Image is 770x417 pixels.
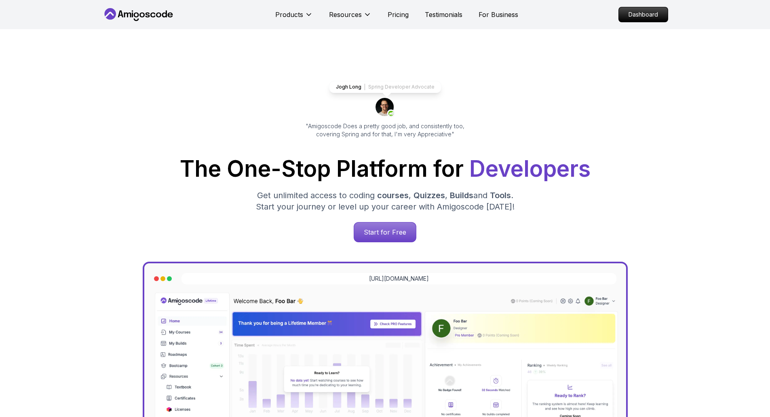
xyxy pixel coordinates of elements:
[354,222,416,242] a: Start for Free
[249,190,521,212] p: Get unlimited access to coding , , and . Start your journey or level up your career with Amigosco...
[329,10,371,26] button: Resources
[377,191,409,200] span: courses
[413,191,445,200] span: Quizzes
[329,10,362,19] p: Resources
[619,7,668,22] p: Dashboard
[109,158,662,180] h1: The One-Stop Platform for
[388,10,409,19] a: Pricing
[275,10,303,19] p: Products
[336,84,361,90] p: Jogh Long
[368,84,435,90] p: Spring Developer Advocate
[618,7,668,22] a: Dashboard
[376,98,395,117] img: josh long
[450,191,473,200] span: Builds
[425,10,462,19] a: Testimonials
[469,155,591,182] span: Developers
[275,10,313,26] button: Products
[369,275,429,283] a: [URL][DOMAIN_NAME]
[295,122,476,138] p: "Amigoscode Does a pretty good job, and consistently too, covering Spring and for that, I'm very ...
[490,191,511,200] span: Tools
[479,10,518,19] a: For Business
